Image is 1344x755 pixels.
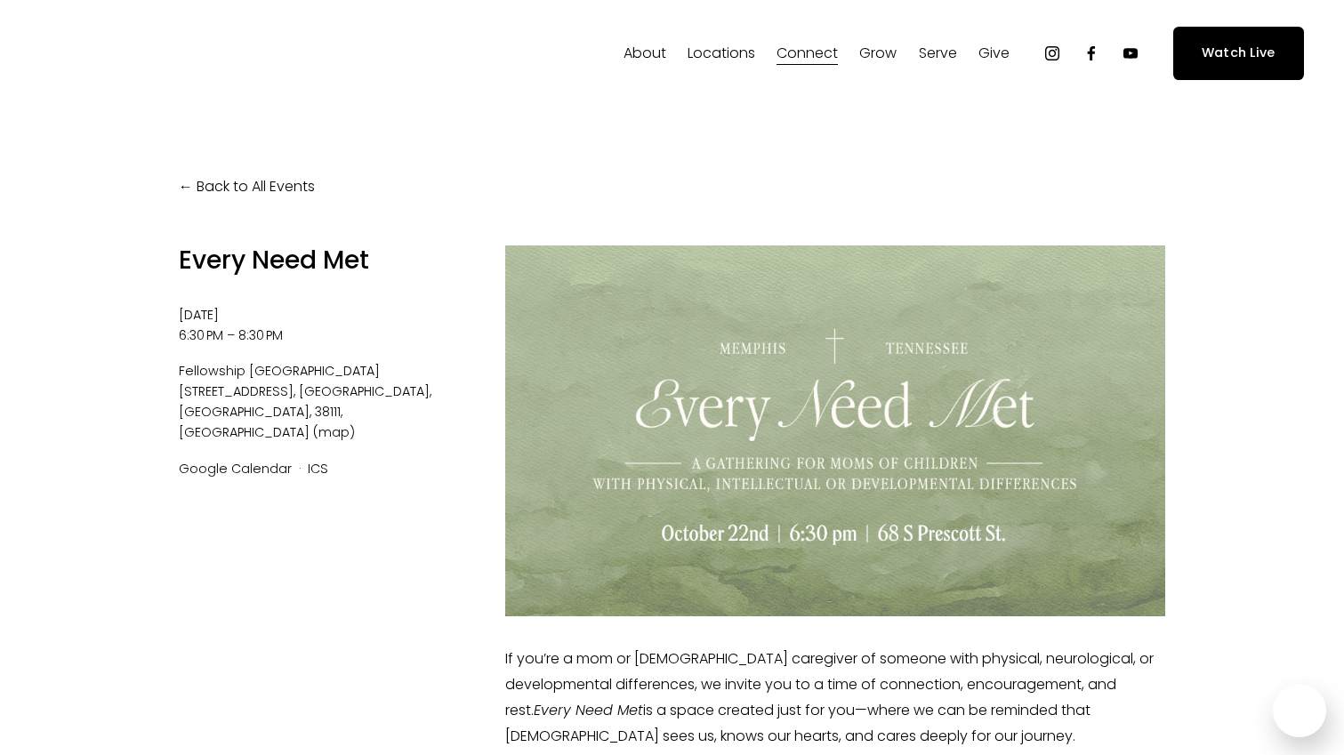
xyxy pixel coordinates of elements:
span: [GEOGRAPHIC_DATA], [GEOGRAPHIC_DATA], 38111 [179,382,431,421]
time: [DATE] [179,306,219,324]
em: Every Need Met [534,700,643,720]
time: 6:30 PM [179,326,223,344]
span: [GEOGRAPHIC_DATA] [179,423,310,441]
a: Facebook [1082,44,1100,62]
a: folder dropdown [978,39,1010,68]
span: Give [978,41,1010,67]
a: folder dropdown [777,39,838,68]
a: Watch Live [1173,27,1304,79]
a: (map) [313,423,355,441]
a: Instagram [1043,44,1061,62]
span: Connect [777,41,838,67]
time: 8:30 PM [238,326,283,344]
a: YouTube [1122,44,1139,62]
span: [STREET_ADDRESS] [179,382,299,400]
a: folder dropdown [624,39,666,68]
a: folder dropdown [859,39,897,68]
span: Serve [919,41,957,67]
img: Fellowship Memphis [40,36,288,71]
span: About [624,41,666,67]
a: Google Calendar [179,460,292,478]
a: folder dropdown [688,39,755,68]
span: Grow [859,41,897,67]
span: Locations [688,41,755,67]
a: Back to All Events [179,174,315,200]
h1: Every Need Met [179,245,475,276]
span: Fellowship [GEOGRAPHIC_DATA] [179,361,475,382]
a: ICS [308,460,328,478]
a: folder dropdown [919,39,957,68]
